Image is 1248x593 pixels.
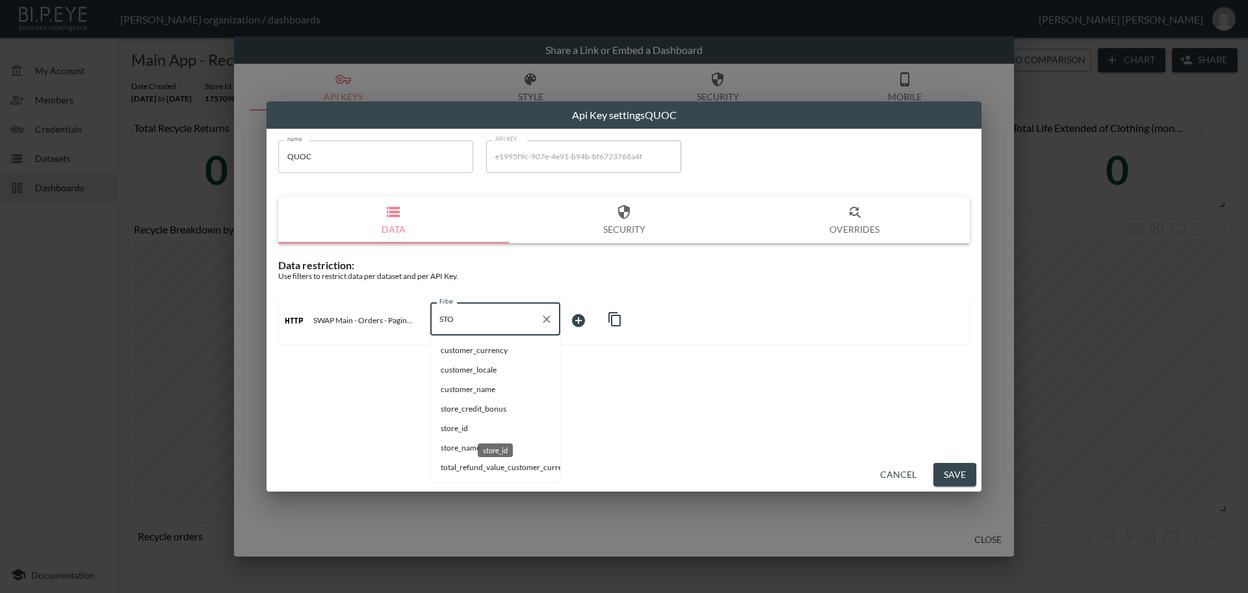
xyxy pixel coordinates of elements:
[739,196,970,243] button: Overrides
[441,403,550,415] span: store_credit_bonus
[436,309,535,330] input: Filter
[933,463,976,487] button: Save
[441,442,550,454] span: store_name
[495,135,518,143] label: API KEY
[266,101,981,129] h2: Api Key settings QUOC
[278,271,970,281] div: Use filters to restrict data per dataset and per API Key.
[441,462,550,473] span: total_refund_value_customer_currency
[875,463,922,487] button: Cancel
[509,196,740,243] button: Security
[285,311,303,330] img: http icon
[441,364,550,376] span: customer_locale
[441,345,550,356] span: customer_currency
[441,384,550,395] span: customer_name
[278,259,354,271] span: Data restriction:
[538,310,556,328] button: Clear
[441,423,550,434] span: store_id
[439,297,454,306] label: Filter
[313,315,415,325] p: SWAP Main - Orders - Pagination
[278,196,509,243] button: Data
[478,443,513,457] div: store_id
[287,135,302,143] label: name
